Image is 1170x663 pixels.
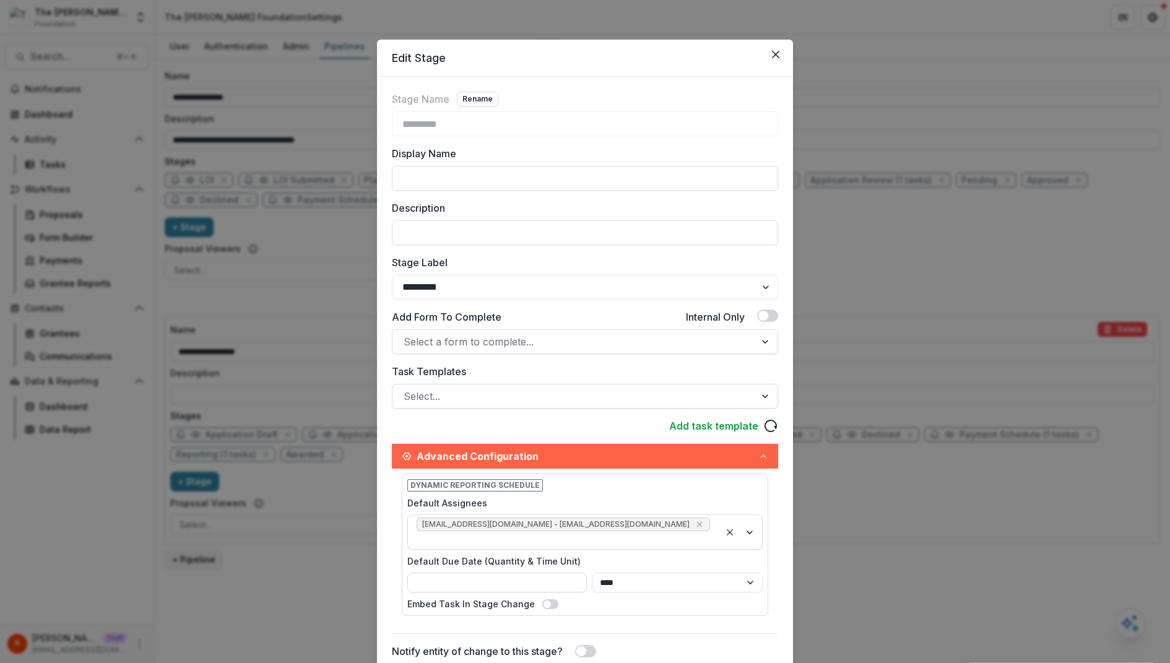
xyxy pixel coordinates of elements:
[392,364,771,379] label: Task Templates
[392,310,501,324] label: Add Form To Complete
[407,479,543,492] span: Dynamic Reporting Schedule
[392,255,771,270] label: Stage Label
[392,469,778,633] div: Advanced Configuration
[763,418,778,433] svg: reload
[686,310,745,324] label: Internal Only
[766,45,786,64] button: Close
[669,418,758,433] a: Add task template
[693,518,706,531] div: Remove jcline@bolickfoundation.org - jcline@bolickfoundation.org
[407,555,755,568] label: Default Due Date (Quantity & Time Unit)
[417,449,758,464] span: Advanced Configuration
[407,496,487,509] label: Default Assignees
[392,92,449,106] label: Stage Name
[392,146,771,161] label: Display Name
[392,201,771,215] label: Description
[377,40,793,77] header: Edit Stage
[392,644,563,659] label: Notify entity of change to this stage?
[407,597,535,610] label: Embed Task In Stage Change
[457,92,498,106] button: Rename
[392,444,778,469] button: Advanced Configuration
[722,525,737,540] div: Clear selected options
[422,520,690,529] span: [EMAIL_ADDRESS][DOMAIN_NAME] - [EMAIL_ADDRESS][DOMAIN_NAME]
